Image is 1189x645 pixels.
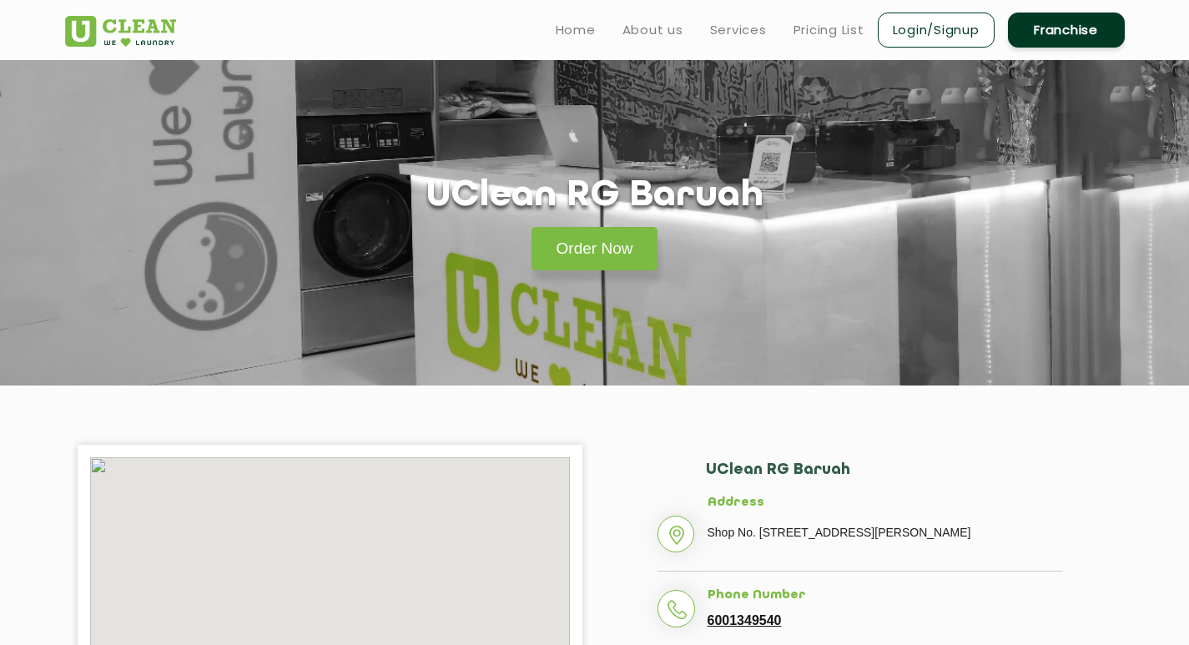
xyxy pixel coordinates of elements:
a: Pricing List [794,20,864,40]
a: About us [622,20,683,40]
a: Franchise [1008,13,1125,48]
h5: Address [708,496,1062,511]
img: UClean Laundry and Dry Cleaning [65,16,176,47]
a: Login/Signup [878,13,995,48]
h2: UClean RG Baruah [706,461,1062,496]
a: Home [556,20,596,40]
a: 6001349540 [708,613,782,628]
p: Shop No. [STREET_ADDRESS][PERSON_NAME] [708,520,1062,545]
a: Order Now [532,227,658,270]
a: Services [710,20,767,40]
h1: UClean RG Baruah [426,175,763,218]
h5: Phone Number [708,588,1062,603]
